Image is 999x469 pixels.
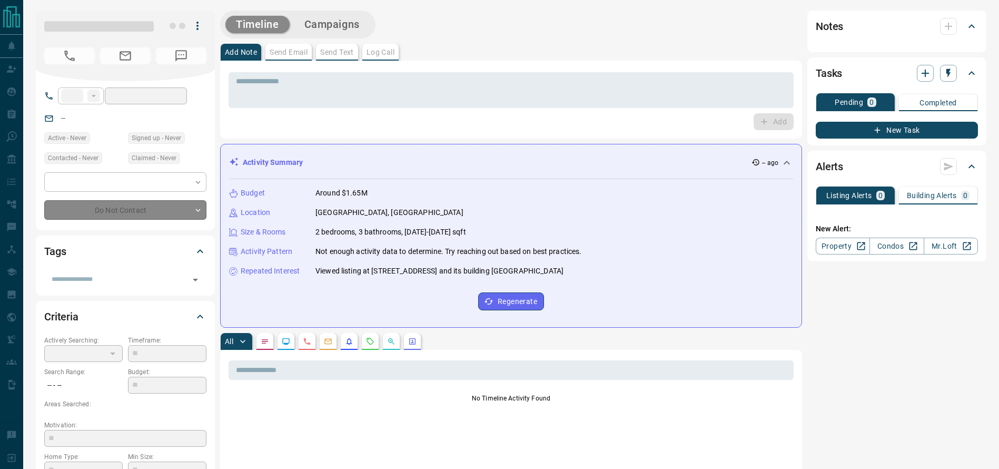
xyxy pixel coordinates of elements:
h2: Notes [816,18,843,35]
p: Min Size: [128,452,206,462]
p: Areas Searched: [44,399,206,409]
span: Claimed - Never [132,153,176,163]
button: Regenerate [478,292,544,310]
p: Viewed listing at [STREET_ADDRESS] and its building [GEOGRAPHIC_DATA] [315,266,563,277]
a: Condos [869,238,924,255]
span: No Email [100,47,151,64]
p: -- - -- [44,377,123,394]
p: Pending [835,99,863,106]
p: 0 [878,192,883,199]
button: New Task [816,122,978,139]
svg: Notes [261,337,269,346]
div: Notes [816,14,978,39]
a: Property [816,238,870,255]
div: Alerts [816,154,978,179]
svg: Emails [324,337,332,346]
svg: Calls [303,337,311,346]
p: 0 [869,99,874,106]
span: Contacted - Never [48,153,98,163]
div: Tasks [816,61,978,86]
p: Actively Searching: [44,336,123,345]
h2: Tags [44,243,66,260]
p: Activity Summary [243,157,303,168]
a: -- [61,114,65,122]
p: Timeframe: [128,336,206,345]
svg: Agent Actions [408,337,417,346]
p: Repeated Interest [241,266,300,277]
div: Criteria [44,304,206,329]
button: Timeline [225,16,290,33]
p: Around $1.65M [315,188,368,199]
p: Not enough activity data to determine. Try reaching out based on best practices. [315,246,582,257]
p: Search Range: [44,367,123,377]
p: Budget: [128,367,206,377]
svg: Requests [366,337,374,346]
span: Signed up - Never [132,133,181,143]
p: Location [241,207,270,218]
p: 2 bedrooms, 3 bathrooms, [DATE]-[DATE] sqft [315,227,466,238]
a: Mr.Loft [924,238,978,255]
p: Add Note [225,48,257,56]
div: Activity Summary-- ago [229,153,793,172]
h2: Criteria [44,308,78,325]
p: 0 [963,192,967,199]
p: Home Type: [44,452,123,462]
div: Do Not Contact [44,200,206,220]
p: All [225,338,233,345]
svg: Listing Alerts [345,337,353,346]
span: No Number [156,47,206,64]
p: No Timeline Activity Found [229,394,794,403]
span: No Number [44,47,95,64]
p: Building Alerts [907,192,957,199]
p: Motivation: [44,421,206,430]
p: New Alert: [816,223,978,234]
h2: Alerts [816,158,843,175]
button: Open [188,272,203,287]
h2: Tasks [816,65,842,82]
button: Campaigns [294,16,370,33]
p: Size & Rooms [241,227,286,238]
p: [GEOGRAPHIC_DATA], [GEOGRAPHIC_DATA] [315,207,463,218]
p: Completed [919,99,957,106]
svg: Lead Browsing Activity [282,337,290,346]
p: Listing Alerts [826,192,872,199]
span: Active - Never [48,133,86,143]
div: Tags [44,239,206,264]
p: -- ago [762,158,778,168]
p: Activity Pattern [241,246,292,257]
p: Budget [241,188,265,199]
svg: Opportunities [387,337,395,346]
